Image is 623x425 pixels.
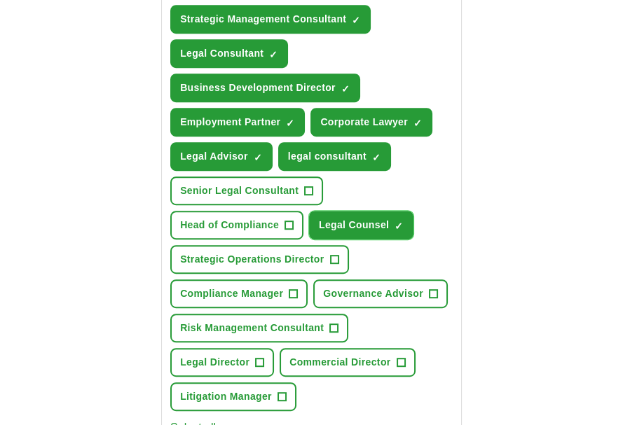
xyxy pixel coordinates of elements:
[320,115,408,130] span: Corporate Lawyer
[180,149,248,164] span: Legal Advisor
[170,314,348,342] button: Risk Management Consultant
[309,211,413,239] button: Legal Counsel✓
[372,152,381,163] span: ✓
[180,355,249,370] span: Legal Director
[180,252,324,267] span: Strategic Operations Director
[180,12,346,27] span: Strategic Management Consultant
[170,74,360,102] button: Business Development Director✓
[170,5,371,34] button: Strategic Management Consultant✓
[313,279,448,308] button: Governance Advisor
[170,211,303,239] button: Head of Compliance
[319,218,389,232] span: Legal Counsel
[180,46,263,61] span: Legal Consultant
[288,149,367,164] span: legal consultant
[170,382,296,411] button: Litigation Manager
[180,389,272,404] span: Litigation Manager
[310,108,432,137] button: Corporate Lawyer✓
[269,49,278,60] span: ✓
[180,218,279,232] span: Head of Compliance
[395,221,403,232] span: ✓
[278,142,391,171] button: legal consultant✓
[180,286,283,301] span: Compliance Manager
[289,355,390,370] span: Commercial Director
[413,118,422,129] span: ✓
[170,142,273,171] button: Legal Advisor✓
[170,39,288,68] button: Legal Consultant✓
[170,279,308,308] button: Compliance Manager
[180,321,324,335] span: Risk Management Consultant
[170,108,305,137] button: Employment Partner✓
[323,286,423,301] span: Governance Advisor
[286,118,294,129] span: ✓
[170,245,348,274] button: Strategic Operations Director
[180,115,280,130] span: Employment Partner
[254,152,262,163] span: ✓
[180,183,299,198] span: Senior Legal Consultant
[180,81,336,95] span: Business Development Director
[280,348,415,377] button: Commercial Director
[352,15,360,26] span: ✓
[170,348,274,377] button: Legal Director
[170,176,323,205] button: Senior Legal Consultant
[341,83,350,95] span: ✓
